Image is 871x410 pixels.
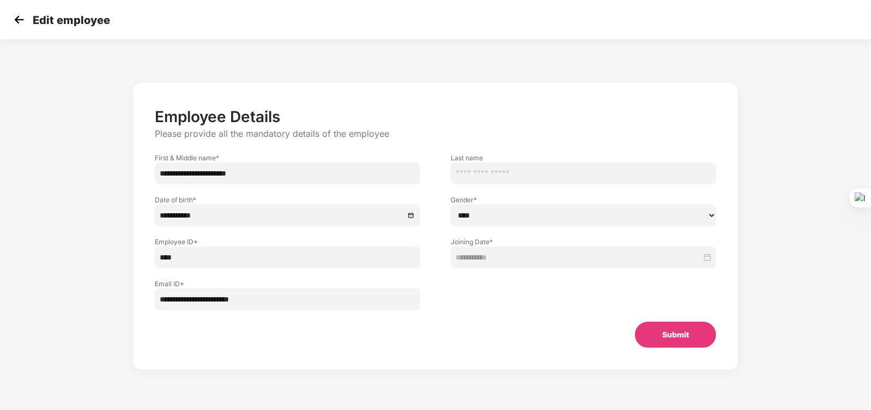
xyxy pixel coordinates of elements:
[155,107,716,126] p: Employee Details
[635,322,716,348] button: Submit
[451,195,716,204] label: Gender
[11,11,27,28] img: svg+xml;base64,PHN2ZyB4bWxucz0iaHR0cDovL3d3dy53My5vcmcvMjAwMC9zdmciIHdpZHRoPSIzMCIgaGVpZ2h0PSIzMC...
[33,14,110,27] p: Edit employee
[155,237,420,246] label: Employee ID
[155,128,716,140] p: Please provide all the mandatory details of the employee
[451,237,716,246] label: Joining Date
[155,279,420,288] label: Email ID
[155,153,420,162] label: First & Middle name
[155,195,420,204] label: Date of birth
[451,153,716,162] label: Last name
